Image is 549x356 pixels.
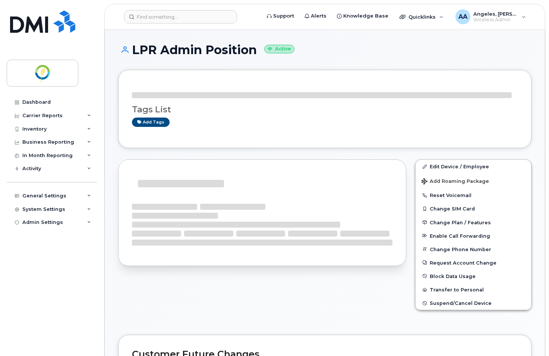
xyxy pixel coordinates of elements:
button: Enable Call Forwarding [416,229,531,243]
h1: LPR Admin Position [118,43,531,56]
a: Edit Device / Employee [416,160,531,173]
button: Transfer to Personal [416,283,531,296]
button: Reset Voicemail [416,188,531,202]
button: Block Data Usage [416,269,531,283]
button: Change Plan / Features [416,216,531,229]
small: Active [264,45,294,53]
a: Add tags [132,118,170,127]
span: Change Plan / Features [430,219,491,225]
button: Request Account Change [416,256,531,269]
span: Enable Call Forwarding [430,233,490,238]
button: Add Roaming Package [416,173,531,188]
button: Suspend/Cancel Device [416,296,531,310]
h3: Tags List [132,105,518,114]
button: Change Phone Number [416,243,531,256]
button: Change SIM Card [416,202,531,215]
span: Add Roaming Package [422,178,489,185]
span: Suspend/Cancel Device [430,300,492,306]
